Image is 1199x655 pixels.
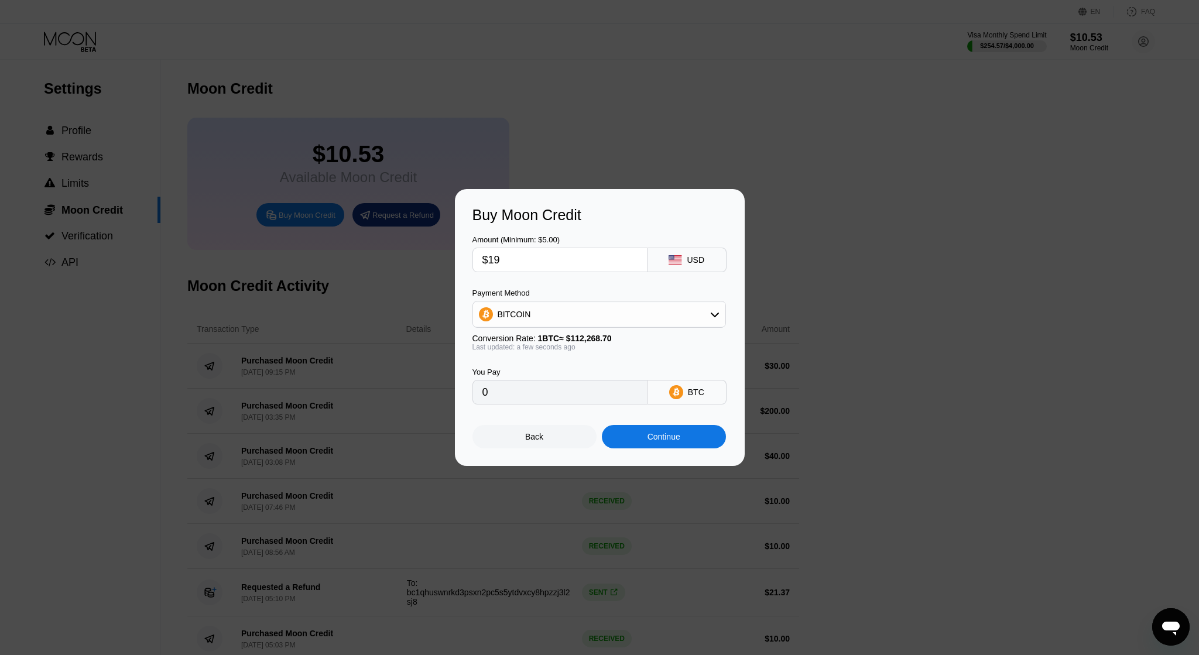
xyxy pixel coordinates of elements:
div: Continue [648,432,680,441]
div: Continue [602,425,726,448]
span: 1 BTC ≈ $112,268.70 [538,334,612,343]
div: BITCOIN [498,310,531,319]
div: USD [687,255,704,265]
div: Buy Moon Credit [472,207,727,224]
div: Payment Method [472,289,726,297]
div: You Pay [472,368,648,376]
iframe: Button to launch messaging window [1152,608,1190,646]
input: $0.00 [482,248,638,272]
div: BTC [688,387,704,397]
div: Back [472,425,597,448]
div: Last updated: a few seconds ago [472,343,726,351]
div: Conversion Rate: [472,334,726,343]
div: BITCOIN [473,303,725,326]
div: Amount (Minimum: $5.00) [472,235,648,244]
div: Back [525,432,543,441]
